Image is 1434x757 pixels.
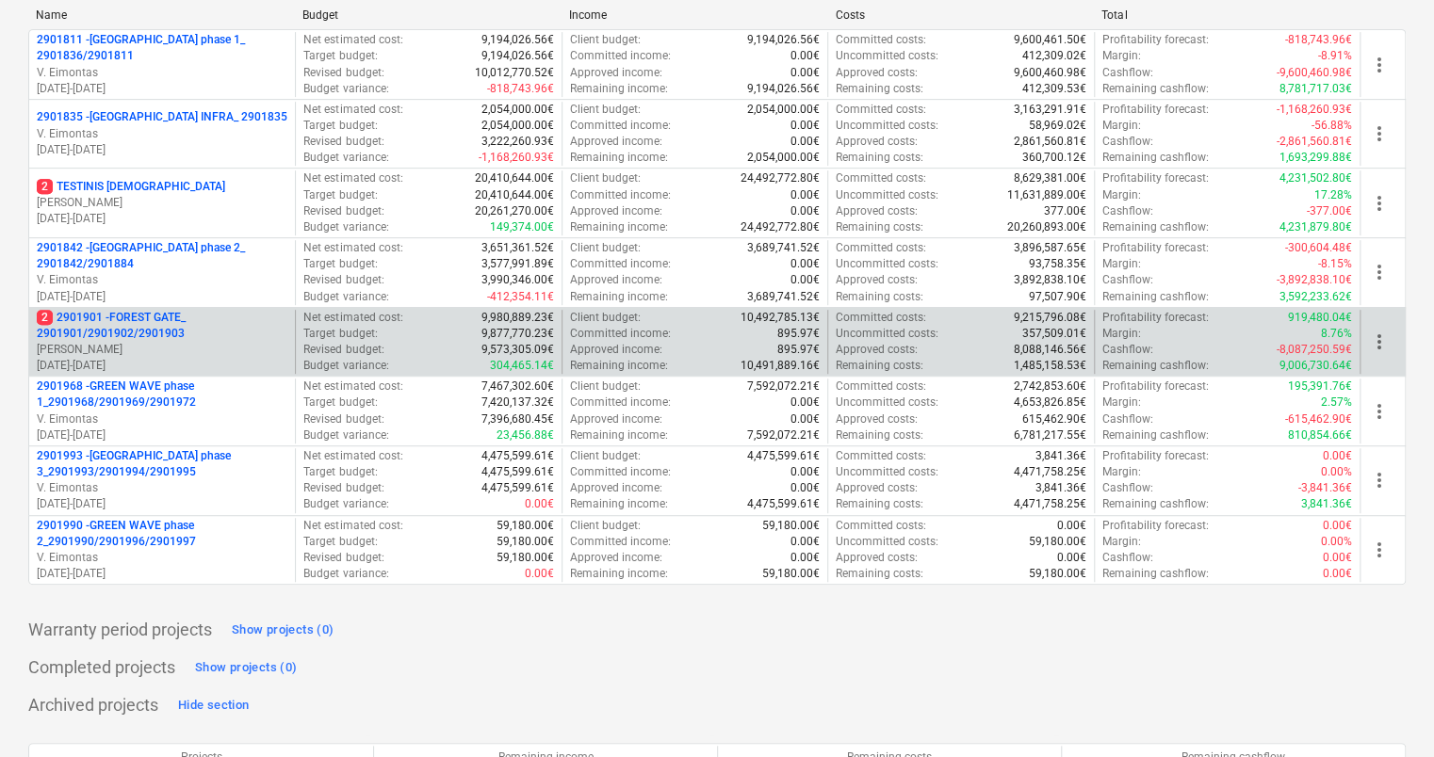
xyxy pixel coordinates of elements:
p: -377.00€ [1307,203,1352,219]
p: -56.88% [1312,118,1352,134]
p: 4,475,599.61€ [481,480,554,496]
div: Hide section [178,695,249,717]
p: 4,475,599.61€ [481,464,554,480]
p: -2,861,560.81€ [1277,134,1352,150]
p: 9,877,770.23€ [481,326,554,342]
p: 3,592,233.62€ [1279,289,1352,305]
p: 810,854.66€ [1288,427,1352,443]
p: Target budget : [303,48,377,64]
p: 97,507.90€ [1029,289,1086,305]
p: Approved costs : [836,550,918,566]
p: 0.00€ [790,256,820,272]
p: Committed costs : [836,518,926,534]
p: 59,180.00€ [1029,534,1086,550]
p: 11,631,889.00€ [1007,187,1086,203]
p: Budget variance : [303,427,388,443]
p: Remaining income : [570,289,668,305]
p: 304,465.14€ [490,358,554,374]
p: Net estimated cost : [303,448,402,464]
p: Remaining cashflow : [1102,289,1209,305]
p: 3,651,361.52€ [481,240,554,256]
p: Remaining cashflow : [1102,219,1209,235]
span: more_vert [1368,261,1391,283]
p: Client budget : [570,170,641,186]
p: -818,743.96€ [1285,32,1352,48]
p: Remaining income : [570,150,668,166]
p: Client budget : [570,378,641,395]
p: [DATE] - [DATE] [37,142,287,158]
p: Remaining cashflow : [1102,496,1209,512]
p: Approved income : [570,65,662,81]
p: 10,012,770.52€ [475,65,554,81]
p: 357,509.01€ [1022,326,1086,342]
p: Remaining costs : [836,427,923,443]
p: 3,163,291.91€ [1014,102,1086,118]
p: Net estimated cost : [303,378,402,395]
p: Client budget : [570,240,641,256]
p: 58,969.02€ [1029,118,1086,134]
p: Uncommitted costs : [836,187,938,203]
p: 2901993 - [GEOGRAPHIC_DATA] phase 3_2901993/2901994/2901995 [37,448,287,480]
p: Committed costs : [836,102,926,118]
p: Net estimated cost : [303,102,402,118]
p: Revised budget : [303,272,383,288]
p: 377.00€ [1044,203,1086,219]
p: 1,485,158.53€ [1014,358,1086,374]
span: more_vert [1368,122,1391,145]
p: 59,180.00€ [497,550,554,566]
p: Margin : [1102,256,1141,272]
p: 2901968 - GREEN WAVE phase 1_2901968/2901969/2901972 [37,378,287,411]
p: 8.76% [1321,326,1352,342]
p: Approved costs : [836,342,918,358]
p: 59,180.00€ [497,518,554,534]
span: more_vert [1368,54,1391,76]
p: 0.00€ [790,550,820,566]
p: Committed income : [570,326,671,342]
p: -1,168,260.93€ [479,150,554,166]
p: Cashflow : [1102,480,1153,496]
p: -3,892,838.10€ [1277,272,1352,288]
button: Show projects (0) [227,615,338,645]
p: Remaining costs : [836,150,923,166]
p: Uncommitted costs : [836,395,938,411]
p: Target budget : [303,187,377,203]
p: Net estimated cost : [303,32,402,48]
p: 2901811 - [GEOGRAPHIC_DATA] phase 1_ 2901836/2901811 [37,32,287,64]
p: 412,309.53€ [1022,81,1086,97]
p: Net estimated cost : [303,518,402,534]
p: 23,456.88€ [497,427,554,443]
p: [DATE] - [DATE] [37,81,287,97]
p: Committed costs : [836,170,926,186]
p: 9,600,460.98€ [1014,65,1086,81]
p: [DATE] - [DATE] [37,566,287,582]
p: Approved income : [570,550,662,566]
p: 0.00€ [790,272,820,288]
p: 3,841.36€ [1035,480,1086,496]
p: 9,573,305.09€ [481,342,554,358]
p: 0.00€ [790,203,820,219]
div: 22901901 -FOREST GATE_ 2901901/2901902/2901903[PERSON_NAME][DATE]-[DATE] [37,310,287,375]
p: -3,841.36€ [1298,480,1352,496]
p: Cashflow : [1102,342,1153,358]
p: Uncommitted costs : [836,48,938,64]
p: Client budget : [570,102,641,118]
p: 2,861,560.81€ [1014,134,1086,150]
span: more_vert [1368,539,1391,561]
p: Committed costs : [836,32,926,48]
p: 7,467,302.60€ [481,378,554,395]
p: Budget variance : [303,358,388,374]
p: 59,180.00€ [762,518,820,534]
p: Profitability forecast : [1102,102,1209,118]
p: 2901842 - [GEOGRAPHIC_DATA] phase 2_ 2901842/2901884 [37,240,287,272]
p: 3,841.36€ [1301,496,1352,512]
p: Approved income : [570,411,662,427]
p: Margin : [1102,326,1141,342]
p: V. Eimontas [37,272,287,288]
p: 1,693,299.88€ [1279,150,1352,166]
p: Remaining income : [570,81,668,97]
p: Profitability forecast : [1102,240,1209,256]
p: Cashflow : [1102,65,1153,81]
p: 4,475,599.61€ [747,448,820,464]
button: Hide section [173,690,253,720]
p: Committed costs : [836,378,926,395]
